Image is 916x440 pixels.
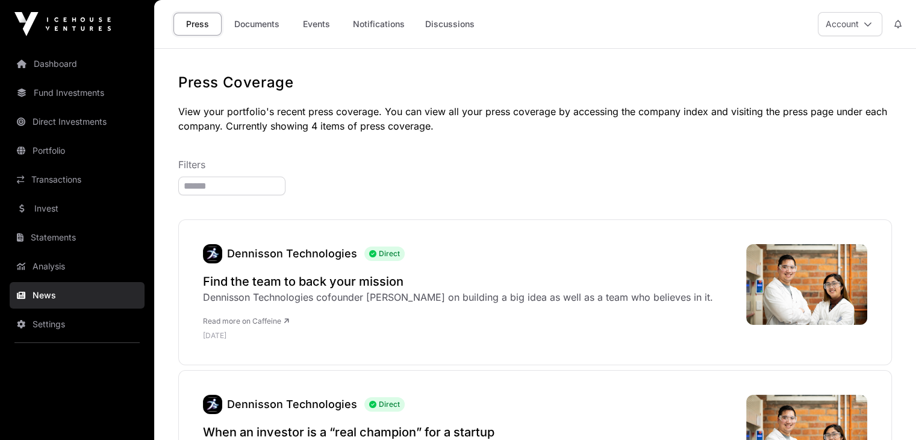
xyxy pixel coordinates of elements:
a: Dennisson Technologies [203,395,222,414]
a: Read more on Caffeine [203,316,289,325]
a: Analysis [10,253,145,280]
h1: Press Coverage [178,73,892,92]
p: View your portfolio's recent press coverage. You can view all your press coverage by accessing th... [178,104,892,133]
a: Documents [226,13,287,36]
a: Events [292,13,340,36]
a: Dennisson Technologies [203,244,222,263]
img: Icehouse Ventures Logo [14,12,111,36]
p: [DATE] [203,331,713,341]
img: dennisson_technologies_logo.jpeg [203,395,222,414]
a: Discussions [417,13,482,36]
a: News [10,282,145,309]
a: Notifications [345,13,413,36]
span: Direct [364,397,405,412]
iframe: Chat Widget [856,382,916,440]
a: Transactions [10,166,145,193]
a: Find the team to back your mission [203,273,713,290]
img: 652c48ce79f0b492fd53509f_Anvil-Banez-and-Kim.jpg [746,244,867,325]
div: Dennisson Technologies cofounder [PERSON_NAME] on building a big idea as well as a team who belie... [203,290,713,304]
a: Portfolio [10,137,145,164]
a: Invest [10,195,145,222]
a: Press [173,13,222,36]
a: Dashboard [10,51,145,77]
a: Fund Investments [10,80,145,106]
span: Direct [364,247,405,261]
a: Settings [10,311,145,338]
p: Filters [178,157,892,172]
button: Account [818,12,882,36]
img: dennisson_technologies_logo.jpeg [203,244,222,263]
a: Dennisson Technologies [227,398,357,410]
a: Direct Investments [10,108,145,135]
a: Dennisson Technologies [227,247,357,260]
a: Statements [10,224,145,251]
